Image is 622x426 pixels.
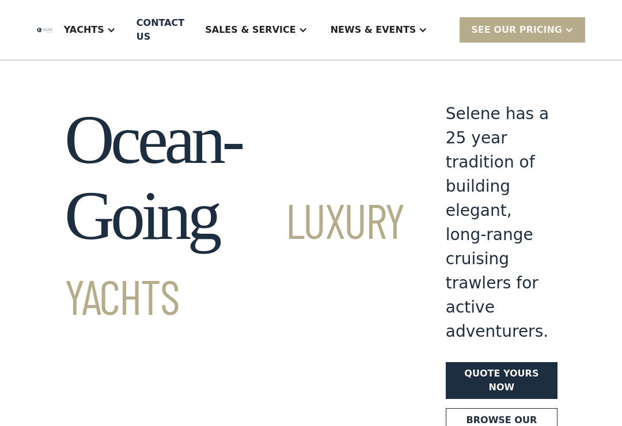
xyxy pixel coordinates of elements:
[205,23,295,37] div: Sales & Service
[471,23,562,37] div: SEE Our Pricing
[194,7,318,53] div: Sales & Service
[64,23,104,37] div: Yachts
[446,362,557,399] a: Quote yours now
[65,191,404,325] span: Luxury Yachts
[319,7,439,53] div: News & EVENTS
[446,102,557,344] div: Selene has a 25 year tradition of building elegant, long-range cruising trawlers for active adven...
[65,102,404,330] h1: Ocean-Going
[37,28,52,33] img: logo
[331,23,416,37] div: News & EVENTS
[460,17,585,42] div: SEE Our Pricing
[52,7,127,53] div: Yachts
[136,16,184,44] div: Contact US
